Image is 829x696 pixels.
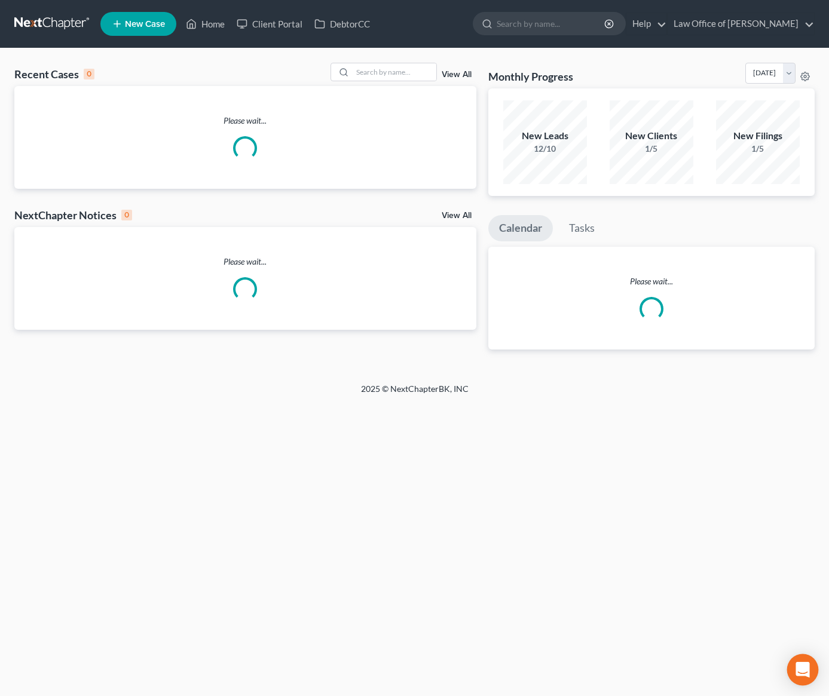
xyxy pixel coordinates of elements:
a: View All [442,211,472,220]
h3: Monthly Progress [488,69,573,84]
div: 12/10 [503,143,587,155]
p: Please wait... [14,256,476,268]
div: New Clients [610,129,693,143]
div: Open Intercom Messenger [787,654,819,686]
div: NextChapter Notices [14,208,132,222]
span: New Case [125,20,165,29]
p: Please wait... [14,115,476,127]
a: View All [442,70,472,79]
a: Calendar [488,215,553,241]
div: New Filings [716,129,800,143]
div: 0 [121,210,132,220]
p: Please wait... [488,275,815,287]
div: 0 [84,69,94,79]
div: 1/5 [716,143,800,155]
a: Home [180,13,231,35]
a: Law Office of [PERSON_NAME] [668,13,814,35]
div: Recent Cases [14,67,94,81]
div: 1/5 [610,143,693,155]
div: 2025 © NextChapterBK, INC [74,383,755,404]
a: Client Portal [231,13,308,35]
a: Tasks [558,215,605,241]
div: New Leads [503,129,587,143]
input: Search by name... [353,63,436,81]
input: Search by name... [497,13,606,35]
a: Help [626,13,666,35]
a: DebtorCC [308,13,376,35]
